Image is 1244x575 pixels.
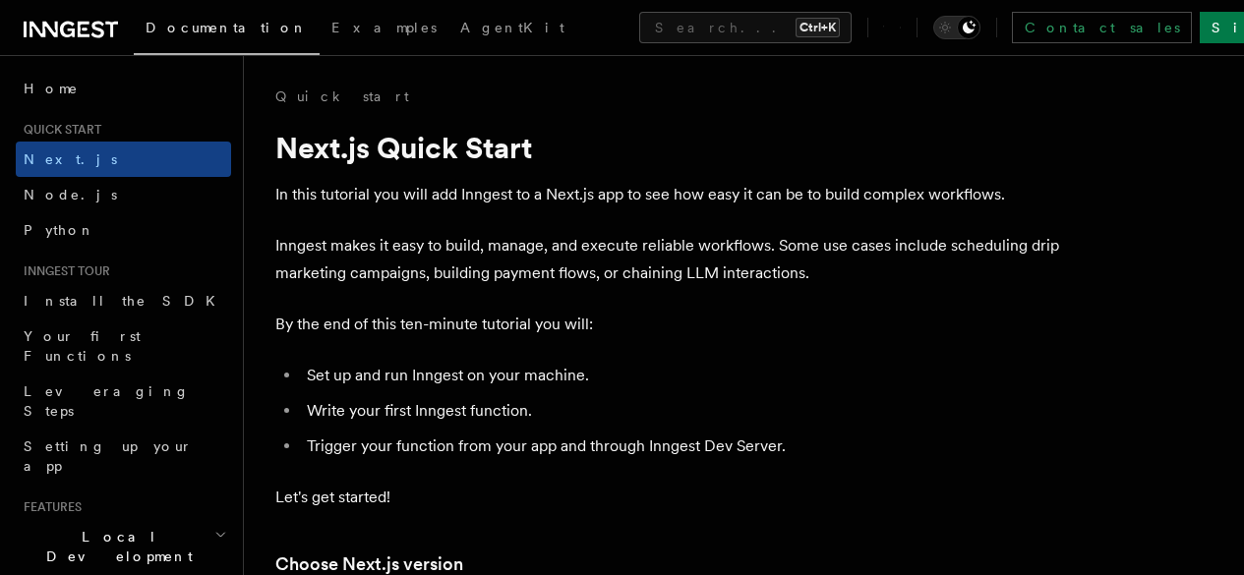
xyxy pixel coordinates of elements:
a: Next.js [16,142,231,177]
span: AgentKit [460,20,564,35]
a: Examples [320,6,448,53]
a: Node.js [16,177,231,212]
a: Leveraging Steps [16,374,231,429]
p: By the end of this ten-minute tutorial you will: [275,311,1062,338]
a: Setting up your app [16,429,231,484]
p: Inngest makes it easy to build, manage, and execute reliable workflows. Some use cases include sc... [275,232,1062,287]
span: Next.js [24,151,117,167]
span: Python [24,222,95,238]
span: Leveraging Steps [24,383,190,419]
span: Home [24,79,79,98]
a: AgentKit [448,6,576,53]
button: Toggle dark mode [933,16,980,39]
span: Features [16,499,82,515]
span: Node.js [24,187,117,202]
span: Documentation [146,20,308,35]
a: Your first Functions [16,318,231,374]
button: Local Development [16,519,231,574]
span: Your first Functions [24,328,141,364]
span: Install the SDK [24,293,227,309]
p: In this tutorial you will add Inngest to a Next.js app to see how easy it can be to build complex... [275,181,1062,208]
kbd: Ctrl+K [796,18,840,37]
h1: Next.js Quick Start [275,130,1062,165]
li: Trigger your function from your app and through Inngest Dev Server. [301,432,1062,460]
span: Local Development [16,527,214,566]
a: Documentation [134,6,320,55]
a: Install the SDK [16,283,231,318]
p: Let's get started! [275,484,1062,511]
span: Examples [331,20,437,35]
a: Home [16,71,231,106]
li: Write your first Inngest function. [301,397,1062,425]
a: Python [16,212,231,248]
span: Inngest tour [16,263,110,279]
span: Quick start [16,122,101,138]
button: Search...Ctrl+K [639,12,852,43]
a: Contact sales [1012,12,1192,43]
a: Quick start [275,86,409,106]
li: Set up and run Inngest on your machine. [301,362,1062,389]
span: Setting up your app [24,438,193,474]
